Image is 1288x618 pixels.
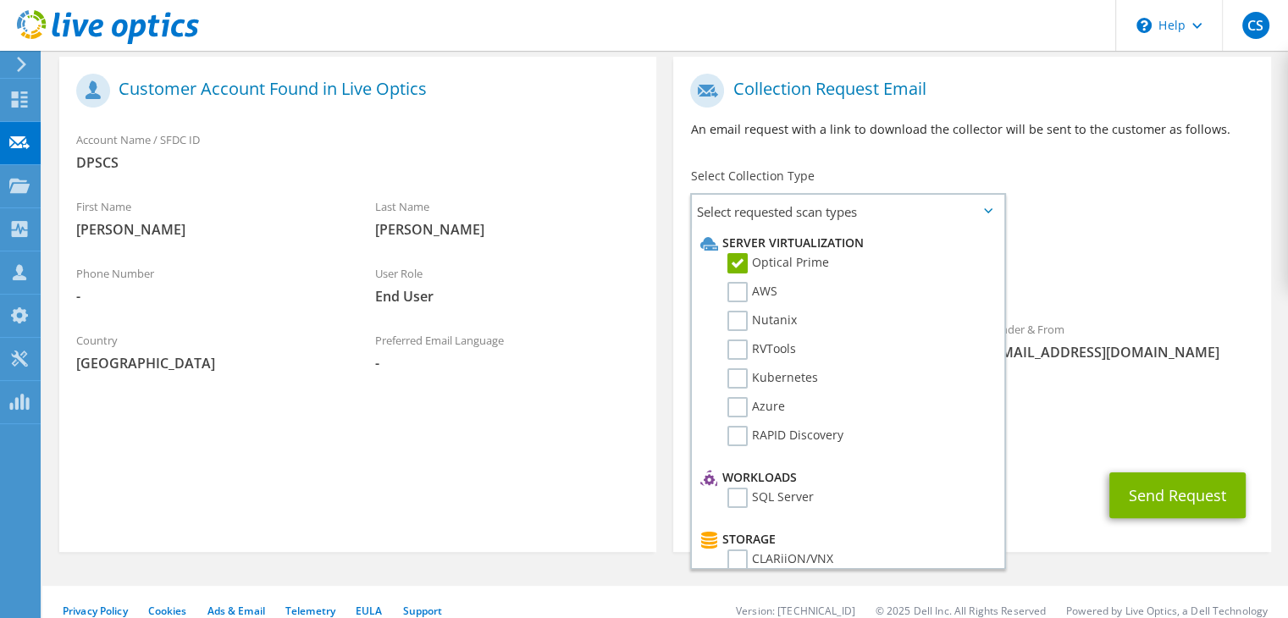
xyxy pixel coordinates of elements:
[727,397,785,417] label: Azure
[358,323,657,381] div: Preferred Email Language
[356,604,382,618] a: EULA
[673,235,1270,303] div: Requested Collections
[1066,604,1268,618] li: Powered by Live Optics, a Dell Technology
[1242,12,1269,39] span: CS
[727,282,777,302] label: AWS
[727,488,814,508] label: SQL Server
[1109,472,1246,518] button: Send Request
[285,604,335,618] a: Telemetry
[736,604,855,618] li: Version: [TECHNICAL_ID]
[972,312,1271,370] div: Sender & From
[207,604,265,618] a: Ads & Email
[696,529,995,549] li: Storage
[76,287,341,306] span: -
[696,467,995,488] li: Workloads
[692,195,1003,229] span: Select requested scan types
[673,312,972,389] div: To
[402,604,442,618] a: Support
[59,256,358,314] div: Phone Number
[876,604,1046,618] li: © 2025 Dell Inc. All Rights Reserved
[690,74,1245,108] h1: Collection Request Email
[696,233,995,253] li: Server Virtualization
[690,168,814,185] label: Select Collection Type
[76,74,631,108] h1: Customer Account Found in Live Optics
[727,339,796,360] label: RVTools
[59,189,358,247] div: First Name
[727,426,843,446] label: RAPID Discovery
[727,549,833,570] label: CLARiiON/VNX
[727,253,829,273] label: Optical Prime
[63,604,128,618] a: Privacy Policy
[727,368,818,389] label: Kubernetes
[989,343,1254,361] span: [EMAIL_ADDRESS][DOMAIN_NAME]
[358,256,657,314] div: User Role
[375,287,640,306] span: End User
[76,220,341,239] span: [PERSON_NAME]
[59,122,656,180] div: Account Name / SFDC ID
[76,354,341,372] span: [GEOGRAPHIC_DATA]
[76,153,639,172] span: DPSCS
[358,189,657,247] div: Last Name
[148,604,187,618] a: Cookies
[727,311,797,331] label: Nutanix
[375,354,640,372] span: -
[673,397,1270,455] div: CC & Reply To
[690,120,1253,139] p: An email request with a link to download the collector will be sent to the customer as follows.
[375,220,640,239] span: [PERSON_NAME]
[1136,18,1152,33] svg: \n
[59,323,358,381] div: Country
